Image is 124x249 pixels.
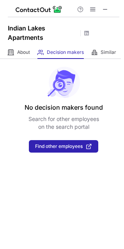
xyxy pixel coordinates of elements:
button: Find other employees [29,140,98,153]
header: No decision makers found [25,103,103,112]
span: About [17,49,30,55]
span: Find other employees [35,144,83,149]
h1: Indian Lakes Apartments [8,23,78,42]
span: Similar [101,49,116,55]
img: No leads found [47,67,80,98]
p: Search for other employees on the search portal [28,115,99,131]
span: Decision makers [47,49,84,55]
img: ContactOut v5.3.10 [16,5,62,14]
